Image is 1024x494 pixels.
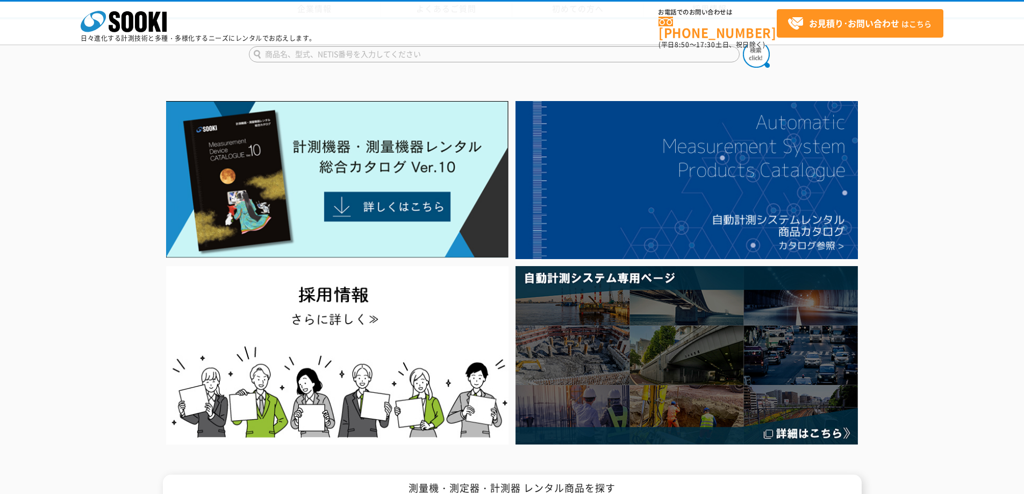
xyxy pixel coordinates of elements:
strong: お見積り･お問い合わせ [809,17,899,30]
span: お電話でのお問い合わせは [658,9,777,16]
img: SOOKI recruit [166,266,509,444]
span: (平日 ～ 土日、祝日除く) [658,40,765,49]
a: お見積り･お問い合わせはこちら [777,9,943,38]
p: 日々進化する計測技術と多種・多様化するニーズにレンタルでお応えします。 [81,35,316,41]
span: 8:50 [675,40,690,49]
a: [PHONE_NUMBER] [658,17,777,39]
img: Catalog Ver10 [166,101,509,258]
span: はこちら [787,16,932,32]
img: btn_search.png [743,41,770,68]
input: 商品名、型式、NETIS番号を入力してください [249,46,740,62]
img: 自動計測システムカタログ [515,101,858,259]
img: 自動計測システム専用ページ [515,266,858,444]
span: 17:30 [696,40,715,49]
